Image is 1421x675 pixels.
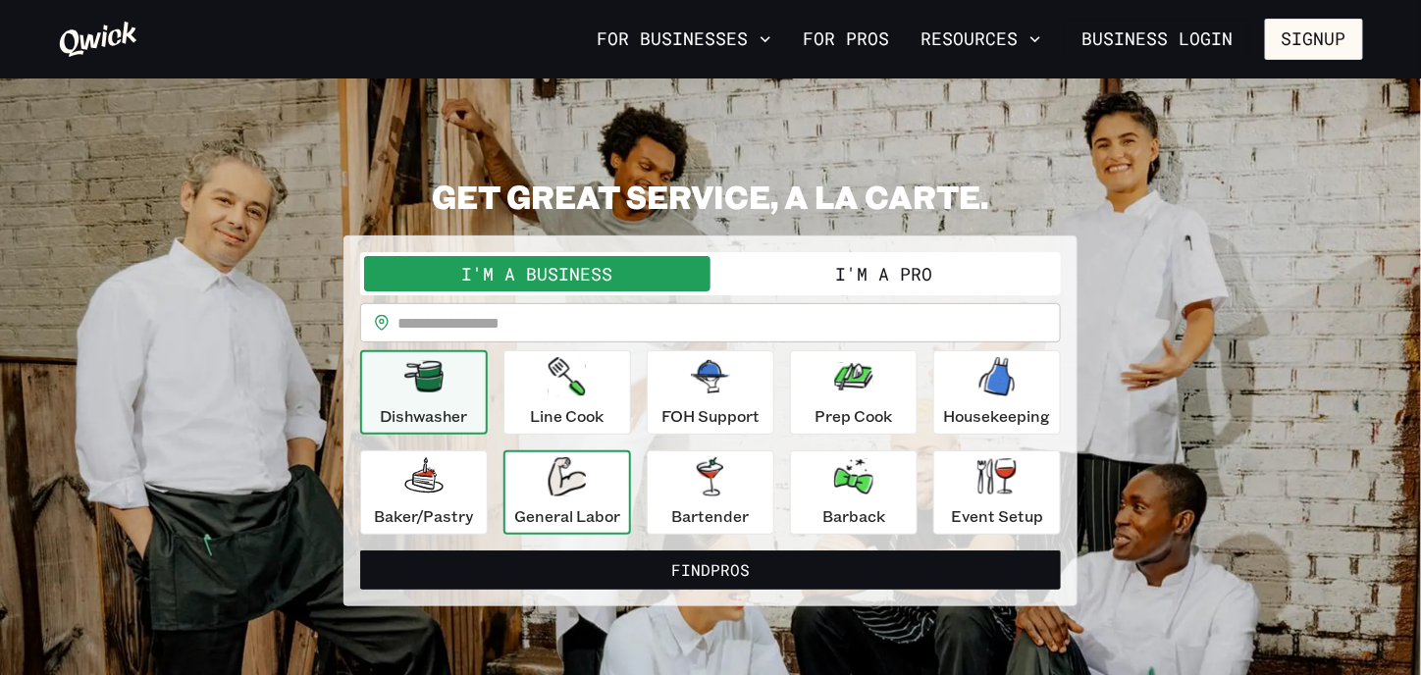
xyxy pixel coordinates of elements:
button: I'm a Pro [710,256,1057,291]
p: Housekeeping [944,404,1051,428]
button: Housekeeping [933,350,1061,435]
p: General Labor [514,504,620,528]
button: FindPros [360,550,1061,590]
a: Business Login [1065,19,1249,60]
button: Resources [913,23,1049,56]
p: Barback [822,504,885,528]
button: FOH Support [647,350,774,435]
p: FOH Support [661,404,760,428]
button: I'm a Business [364,256,710,291]
button: Signup [1265,19,1363,60]
button: Bartender [647,450,774,535]
button: Prep Cook [790,350,918,435]
button: Barback [790,450,918,535]
p: Dishwasher [381,404,468,428]
button: For Businesses [589,23,779,56]
button: Line Cook [503,350,631,435]
h2: GET GREAT SERVICE, A LA CARTE. [343,177,1078,216]
p: Bartender [672,504,750,528]
a: For Pros [795,23,897,56]
p: Line Cook [531,404,605,428]
p: Event Setup [951,504,1043,528]
button: General Labor [503,450,631,535]
button: Baker/Pastry [360,450,488,535]
button: Dishwasher [360,350,488,435]
button: Event Setup [933,450,1061,535]
p: Baker/Pastry [375,504,474,528]
p: Prep Cook [816,404,893,428]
